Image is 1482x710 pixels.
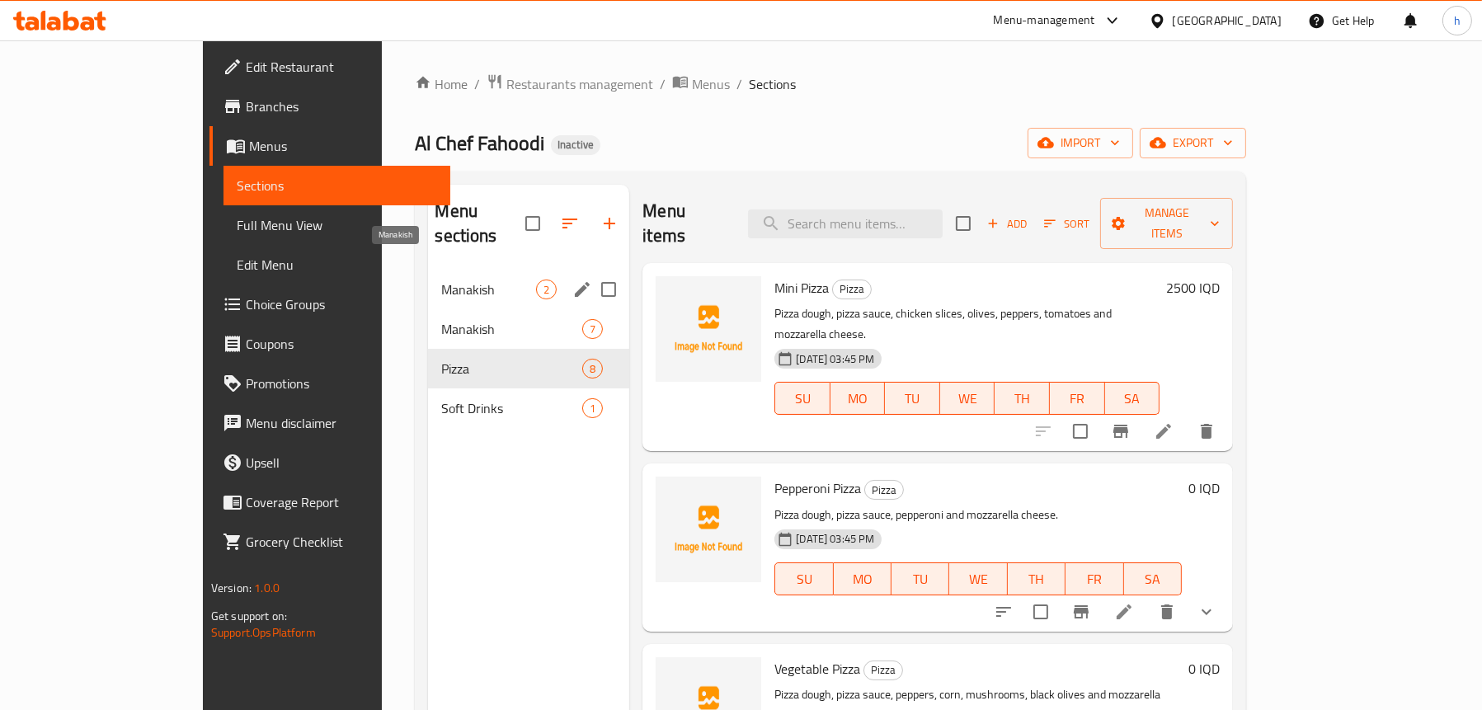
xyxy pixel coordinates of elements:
nav: breadcrumb [415,73,1246,95]
span: 1 [583,401,602,416]
span: Menus [692,74,730,94]
button: MO [834,562,892,595]
span: Select to update [1063,414,1098,449]
span: FR [1072,567,1117,591]
span: TH [1014,567,1059,591]
a: Branches [209,87,450,126]
span: Branches [246,96,437,116]
li: / [660,74,666,94]
span: Pizza [441,359,582,379]
span: Add item [981,211,1033,237]
button: TU [892,562,949,595]
span: Add [985,214,1029,233]
button: Manage items [1100,198,1233,249]
a: Edit menu item [1114,602,1134,622]
div: Pizza8 [428,349,629,388]
span: Coupons [246,334,437,354]
h6: 2500 IQD [1166,276,1220,299]
button: TU [885,382,940,415]
div: Pizza [832,280,872,299]
span: Inactive [551,138,600,152]
p: Pizza dough, pizza sauce, pepperoni and mozzarella cheese. [774,505,1182,525]
div: Soft Drinks1 [428,388,629,428]
div: Manakish7 [428,309,629,349]
a: Edit Restaurant [209,47,450,87]
button: delete [1147,592,1187,632]
a: Choice Groups [209,284,450,324]
button: MO [830,382,886,415]
div: items [582,398,603,418]
input: search [748,209,943,238]
span: MO [840,567,885,591]
button: FR [1066,562,1123,595]
button: SA [1124,562,1182,595]
span: h [1454,12,1461,30]
span: Full Menu View [237,215,437,235]
li: / [474,74,480,94]
span: SA [1112,387,1154,411]
a: Promotions [209,364,450,403]
svg: Show Choices [1197,602,1216,622]
span: Pizza [864,661,902,679]
a: Support.OpsPlatform [211,622,316,643]
button: WE [949,562,1007,595]
span: Vegetable Pizza [774,656,860,681]
nav: Menu sections [428,263,629,435]
button: sort-choices [984,592,1023,632]
span: Pizza [833,280,871,299]
button: SA [1105,382,1160,415]
span: Edit Menu [237,255,437,275]
button: show more [1187,592,1226,632]
div: [GEOGRAPHIC_DATA] [1173,12,1282,30]
span: TH [1001,387,1043,411]
span: Coverage Report [246,492,437,512]
a: Menu disclaimer [209,403,450,443]
h2: Menu items [642,199,728,248]
span: Menus [249,136,437,156]
span: Select to update [1023,595,1058,629]
div: Menu-management [994,11,1095,31]
span: 2 [537,282,556,298]
button: TH [995,382,1050,415]
span: SU [782,567,826,591]
span: import [1041,133,1120,153]
span: Soft Drinks [441,398,582,418]
span: Upsell [246,453,437,473]
span: 8 [583,361,602,377]
span: FR [1056,387,1099,411]
a: Grocery Checklist [209,522,450,562]
span: 7 [583,322,602,337]
span: Manakish [441,280,536,299]
a: Coupons [209,324,450,364]
button: Branch-specific-item [1101,411,1141,451]
h6: 0 IQD [1188,657,1220,680]
button: delete [1187,411,1226,451]
span: [DATE] 03:45 PM [789,531,881,547]
span: Sections [749,74,796,94]
a: Coverage Report [209,482,450,522]
span: Select section [946,206,981,241]
span: Sort [1044,214,1089,233]
button: Branch-specific-item [1061,592,1101,632]
span: Manakish [441,319,582,339]
span: WE [947,387,989,411]
a: Upsell [209,443,450,482]
span: Pepperoni Pizza [774,476,861,501]
span: Promotions [246,374,437,393]
span: Get support on: [211,605,287,627]
img: Mini Pizza [656,276,761,382]
span: Grocery Checklist [246,532,437,552]
button: edit [570,277,595,302]
button: SU [774,382,830,415]
img: Pepperoni Pizza [656,477,761,582]
button: WE [940,382,995,415]
a: Full Menu View [223,205,450,245]
span: Choice Groups [246,294,437,314]
div: Pizza [863,661,903,680]
span: Select all sections [515,206,550,241]
a: Restaurants management [487,73,653,95]
button: Add [981,211,1033,237]
a: Edit menu item [1154,421,1174,441]
div: Inactive [551,135,600,155]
